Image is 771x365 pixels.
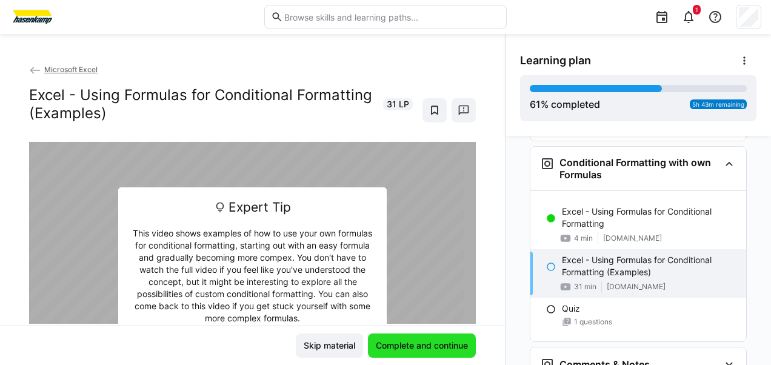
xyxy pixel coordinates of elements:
[530,98,541,110] span: 61
[127,227,378,324] p: This video shows examples of how to use your own formulas for conditional formatting, starting ou...
[283,12,500,22] input: Browse skills and learning paths...
[562,303,580,315] p: Quiz
[296,333,363,358] button: Skip material
[695,6,698,13] span: 1
[574,317,612,327] span: 1 questions
[562,206,736,230] p: Excel - Using Formulas for Conditional Formatting
[574,233,593,243] span: 4 min
[574,282,596,292] span: 31 min
[387,98,409,110] span: 31 LP
[302,340,357,352] span: Skip material
[692,101,744,108] span: 5h 43m remaining
[607,282,666,292] span: [DOMAIN_NAME]
[29,65,98,74] a: Microsoft Excel
[562,254,736,278] p: Excel - Using Formulas for Conditional Formatting (Examples)
[29,86,376,122] h2: Excel - Using Formulas for Conditional Formatting (Examples)
[44,65,98,74] span: Microsoft Excel
[520,54,591,67] span: Learning plan
[603,233,662,243] span: [DOMAIN_NAME]
[559,156,719,181] h3: Conditional Formatting with own Formulas
[374,340,470,352] span: Complete and continue
[229,196,291,219] span: Expert Tip
[530,97,600,112] div: % completed
[368,333,476,358] button: Complete and continue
